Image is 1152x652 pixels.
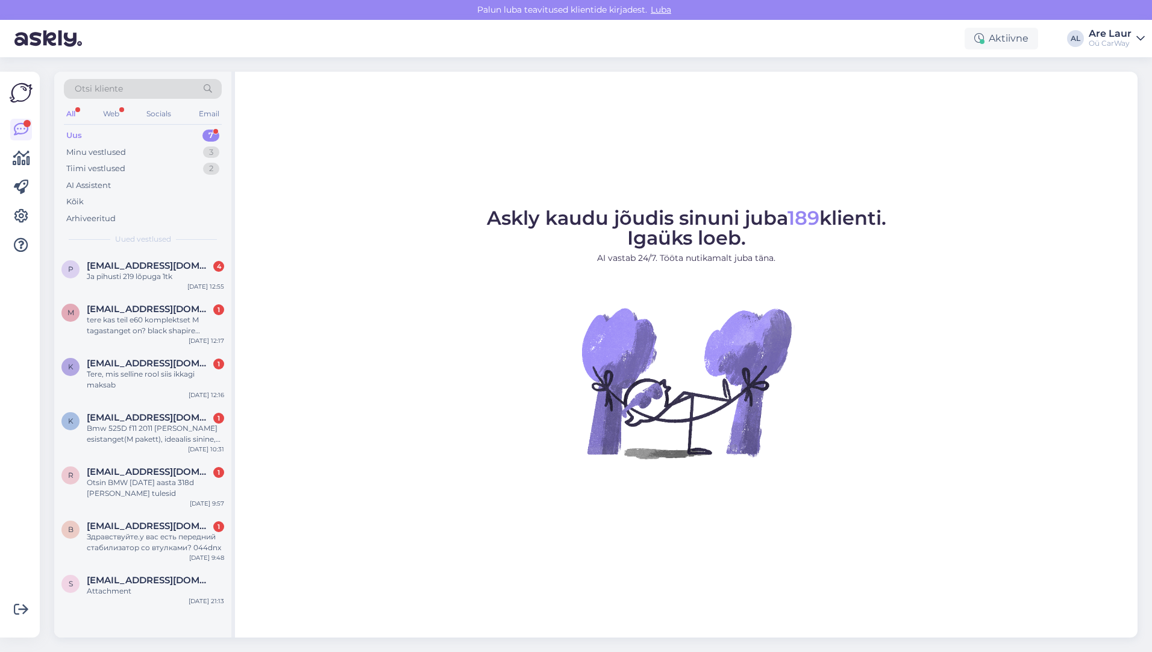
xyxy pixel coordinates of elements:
span: Kertu.jurine@gmail.com [87,412,212,423]
span: b [68,525,74,534]
div: Bmw 525D f11 2011 [PERSON_NAME] esistanget(M pakett), ideaalis sinine, kuid sobivad ka muud värvid [87,423,224,445]
div: Email [196,106,222,122]
div: 4 [213,261,224,272]
div: 1 [213,467,224,478]
span: Uued vestlused [115,234,171,245]
span: bimmer88@inbox.ru [87,521,212,531]
span: Luba [647,4,675,15]
div: AI Assistent [66,180,111,192]
span: K [68,416,74,425]
span: m [67,308,74,317]
span: priittambur@gmail.com [87,260,212,271]
div: [DATE] 9:48 [189,553,224,562]
div: [DATE] 12:55 [187,282,224,291]
div: Socials [144,106,174,122]
div: Tiimi vestlused [66,163,125,175]
div: 1 [213,359,224,369]
span: martinsaar1996@icloud.com [87,304,212,315]
div: [DATE] 21:13 [189,597,224,606]
span: r [68,471,74,480]
div: Otsin BMW [DATE] aasta 318d [PERSON_NAME] tulesid [87,477,224,499]
div: Arhiveeritud [66,213,116,225]
div: Aktiivne [965,28,1038,49]
div: Kõik [66,196,84,208]
div: Oü CarWay [1089,39,1132,48]
div: AL [1067,30,1084,47]
span: Otsi kliente [75,83,123,95]
img: Askly Logo [10,81,33,104]
div: [DATE] 12:17 [189,336,224,345]
div: Are Laur [1089,29,1132,39]
div: All [64,106,78,122]
div: 2 [203,163,219,175]
div: Minu vestlused [66,146,126,158]
span: p [68,265,74,274]
div: 7 [202,130,219,142]
div: [DATE] 12:16 [189,390,224,400]
div: tere kas teil e60 komplektset M tagastanget on? black shapire metallic [87,315,224,336]
div: 3 [203,146,219,158]
div: 1 [213,413,224,424]
p: AI vastab 24/7. Tööta nutikamalt juba täna. [487,252,886,265]
div: Tere, mis selline rool siis ikkagi maksab [87,369,224,390]
span: S [69,579,73,588]
div: 1 [213,521,224,532]
div: [DATE] 10:31 [188,445,224,454]
div: Ja pihusti 219 lõpuga 1tk [87,271,224,282]
a: Are LaurOü CarWay [1089,29,1145,48]
span: reiko.taalkis@gmail.com [87,466,212,477]
div: [DATE] 9:57 [190,499,224,508]
span: Stenn1975@mail.ru [87,575,212,586]
div: 1 [213,304,224,315]
div: Здравствуйте.у вас есть передний стабилизатор со втулками? 044dnx [87,531,224,553]
span: Askly kaudu jõudis sinuni juba klienti. Igaüks loeb. [487,206,886,249]
div: Uus [66,130,82,142]
img: No Chat active [578,274,795,491]
span: 189 [787,206,819,230]
span: Kevinlillepool@gmail.com [87,358,212,369]
div: Attachment [87,586,224,597]
div: Web [101,106,122,122]
span: K [68,362,74,371]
